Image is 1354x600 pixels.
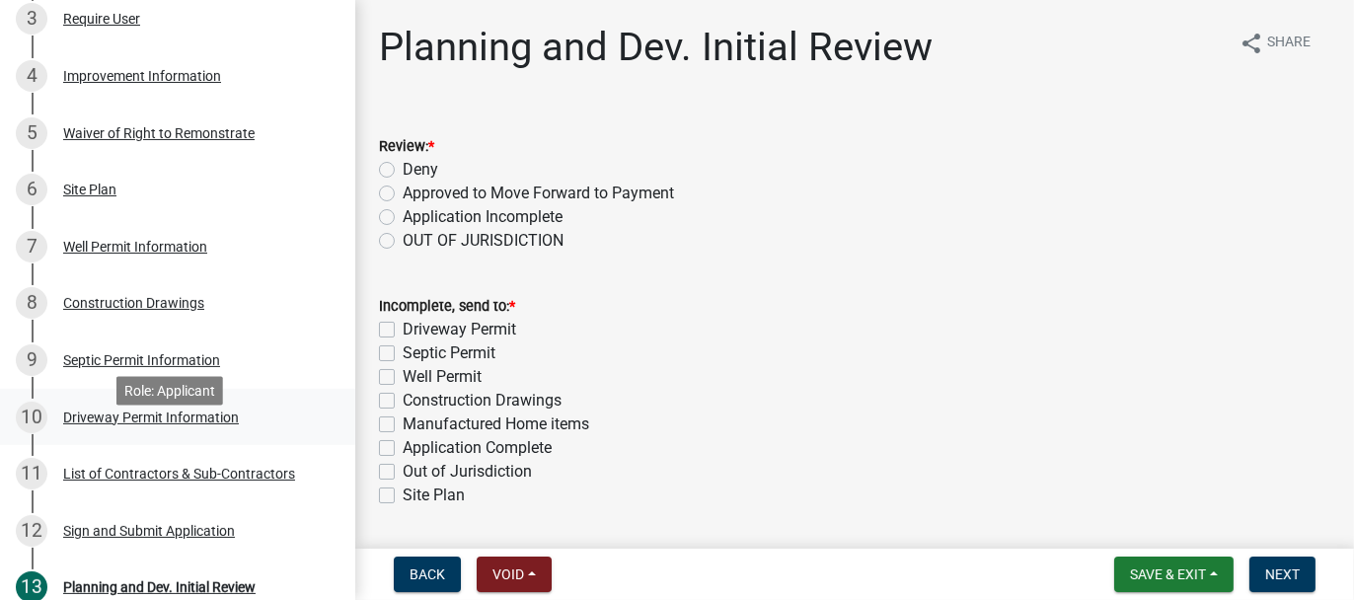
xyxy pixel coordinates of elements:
label: Driveway Permit [403,318,516,341]
div: 10 [16,402,47,433]
label: Application Incomplete [403,205,563,229]
button: Next [1249,557,1316,592]
button: Back [394,557,461,592]
div: 6 [16,174,47,205]
label: Site Plan [403,484,465,507]
div: 5 [16,117,47,149]
div: 9 [16,344,47,376]
div: Construction Drawings [63,296,204,310]
h1: Planning and Dev. Initial Review [379,24,933,71]
div: Well Permit Information [63,240,207,254]
div: 7 [16,231,47,262]
label: Construction Drawings [403,389,562,412]
div: Site Plan [63,183,116,196]
label: Septic Permit [403,341,495,365]
div: Improvement Information [63,69,221,83]
span: Void [492,566,524,582]
div: 3 [16,3,47,35]
i: share [1240,32,1263,55]
div: Require User [63,12,140,26]
label: Out of Jurisdiction [403,460,532,484]
label: Approved to Move Forward to Payment [403,182,674,205]
label: OUT OF JURISDICTION [403,229,564,253]
div: Driveway Permit Information [63,411,239,424]
div: Sign and Submit Application [63,524,235,538]
span: Save & Exit [1130,566,1206,582]
div: Role: Applicant [116,376,223,405]
span: Next [1265,566,1300,582]
label: Incomplete, send to: [379,300,515,314]
div: 8 [16,287,47,319]
div: 12 [16,515,47,547]
label: Review: [379,140,434,154]
label: Deny [403,158,438,182]
div: Planning and Dev. Initial Review [63,580,256,594]
span: Back [410,566,445,582]
button: shareShare [1224,24,1326,62]
div: Septic Permit Information [63,353,220,367]
div: Waiver of Right to Remonstrate [63,126,255,140]
label: Manufactured Home items [403,412,589,436]
div: 4 [16,60,47,92]
label: Well Permit [403,365,482,389]
label: Application Complete [403,436,552,460]
div: 11 [16,458,47,489]
button: Void [477,557,552,592]
span: Share [1267,32,1311,55]
button: Save & Exit [1114,557,1234,592]
div: List of Contractors & Sub-Contractors [63,467,295,481]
